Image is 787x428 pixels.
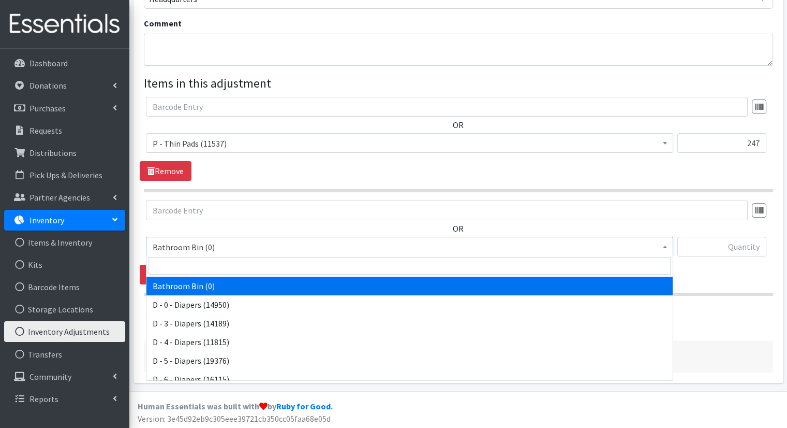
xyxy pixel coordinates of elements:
p: Distributions [29,148,77,158]
li: Bathroom Bin (0) [146,277,673,295]
input: Quantity [677,133,766,153]
a: Community [4,366,125,387]
p: Donations [29,80,67,91]
img: HumanEssentials [4,7,125,41]
legend: Items in this adjustment [144,74,773,93]
p: Inventory [29,215,64,225]
span: P - Thin Pads (11537) [146,133,673,153]
label: OR [453,222,464,235]
a: Items & Inventory [4,232,125,253]
span: Bathroom Bin (0) [146,237,673,256]
li: D - 6 - Diapers (16115) [146,370,673,389]
a: Barcode Items [4,277,125,297]
p: Community [29,372,71,382]
span: Version: 3e45d92eb9c305eee39721cb350cc05faa68e05d [138,413,331,424]
a: Requests [4,120,125,141]
span: P - Thin Pads (11537) [153,136,666,151]
input: Barcode Entry [146,97,748,117]
li: D - 4 - Diapers (11815) [146,333,673,351]
a: Ruby for Good [276,401,331,411]
a: Transfers [4,344,125,365]
p: Pick Ups & Deliveries [29,170,102,180]
strong: Human Essentials was built with by . [138,401,333,411]
li: D - 5 - Diapers (19376) [146,351,673,370]
input: Barcode Entry [146,201,748,220]
p: Dashboard [29,58,68,68]
a: Inventory [4,210,125,231]
li: D - 0 - Diapers (14950) [146,295,673,314]
a: Purchases [4,98,125,119]
a: Distributions [4,142,125,163]
span: Bathroom Bin (0) [153,240,666,254]
a: Donations [4,75,125,96]
a: Pick Ups & Deliveries [4,165,125,186]
a: Dashboard [4,53,125,74]
p: Purchases [29,103,66,113]
p: Partner Agencies [29,192,90,203]
a: Storage Locations [4,299,125,320]
label: Comment [144,17,182,30]
p: Requests [29,125,62,136]
a: Partner Agencies [4,187,125,208]
p: Reports [29,394,58,404]
a: Remove [140,265,191,284]
label: OR [453,119,464,131]
a: Remove [140,161,191,181]
a: Kits [4,254,125,275]
a: Reports [4,389,125,409]
input: Quantity [677,237,766,256]
li: D - 3 - Diapers (14189) [146,314,673,333]
a: Inventory Adjustments [4,321,125,342]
